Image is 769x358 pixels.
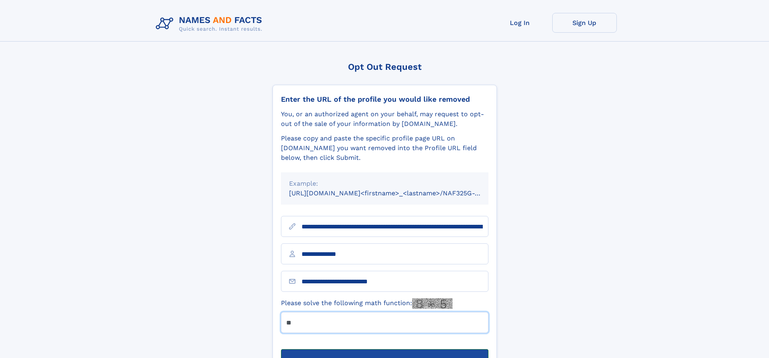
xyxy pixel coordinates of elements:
[289,189,504,197] small: [URL][DOMAIN_NAME]<firstname>_<lastname>/NAF325G-xxxxxxxx
[281,298,453,309] label: Please solve the following math function:
[552,13,617,33] a: Sign Up
[281,95,488,104] div: Enter the URL of the profile you would like removed
[272,62,497,72] div: Opt Out Request
[289,179,480,188] div: Example:
[281,109,488,129] div: You, or an authorized agent on your behalf, may request to opt-out of the sale of your informatio...
[281,134,488,163] div: Please copy and paste the specific profile page URL on [DOMAIN_NAME] you want removed into the Pr...
[488,13,552,33] a: Log In
[153,13,269,35] img: Logo Names and Facts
